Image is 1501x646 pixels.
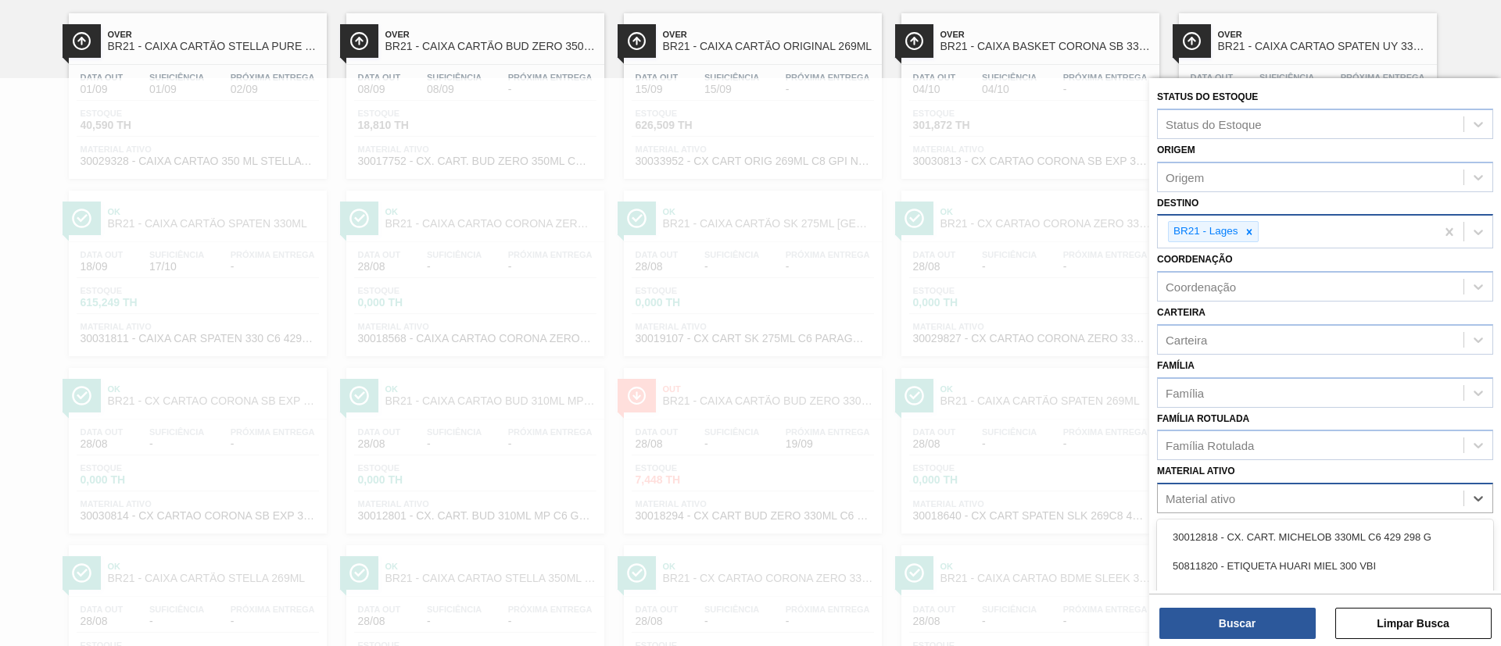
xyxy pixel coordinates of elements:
[627,31,647,51] img: Ícone
[385,41,596,52] span: BR21 - CAIXA CARTÃO BUD ZERO 350ML SLEEK
[612,2,890,179] a: ÍconeOverBR21 - CAIXA CARTÃO ORIGINAL 269MLData out15/09Suficiência15/09Próxima Entrega-Estoque62...
[81,73,124,82] span: Data out
[1157,198,1198,209] label: Destino
[1157,145,1195,155] label: Origem
[108,41,319,52] span: BR21 - CAIXA CARTÃO STELLA PURE GOLD 350ML
[1157,523,1493,551] div: 30012818 - CX. CART. MICHELOB 330ML C6 429 298 G
[704,73,759,82] span: Suficiência
[72,31,91,51] img: Ícone
[1166,117,1262,130] div: Status do Estoque
[1157,360,1195,371] label: Família
[913,73,956,82] span: Data out
[1167,2,1445,179] a: ÍconeOverBR21 - CAIXA CARTAO SPATEN UY 330 C6Data out07/10Suficiência07/10Próxima Entrega-Estoque...
[1259,73,1314,82] span: Suficiência
[1166,170,1204,184] div: Origem
[1166,386,1204,399] div: Família
[335,2,612,179] a: ÍconeOverBR21 - CAIXA CARTÃO BUD ZERO 350ML SLEEKData out08/09Suficiência08/09Próxima Entrega-Est...
[231,73,315,82] span: Próxima Entrega
[508,73,593,82] span: Próxima Entrega
[349,31,369,51] img: Ícone
[1157,580,1493,609] div: 30004352 - ETIQUETA ROXO 2593C MEIO CORTE LINER
[1191,73,1234,82] span: Data out
[1157,254,1233,265] label: Coordenação
[890,2,1167,179] a: ÍconeOverBR21 - CAIXA BASKET CORONA SB 330ML EXPData out04/10Suficiência04/10Próxima Entrega-Esto...
[1218,41,1429,52] span: BR21 - CAIXA CARTAO SPATEN UY 330 C6
[1166,280,1236,294] div: Coordenação
[940,30,1152,39] span: Over
[1157,307,1205,318] label: Carteira
[385,30,596,39] span: Over
[57,2,335,179] a: ÍconeOverBR21 - CAIXA CARTÃO STELLA PURE GOLD 350MLData out01/09Suficiência01/09Próxima Entrega02...
[1166,439,1254,452] div: Família Rotulada
[636,73,679,82] span: Data out
[663,30,874,39] span: Over
[1169,222,1241,241] div: BR21 - Lages
[1157,551,1493,580] div: 50811820 - ETIQUETA HUARI MIEL 300 VBI
[1157,466,1235,476] label: Material ativo
[1166,492,1235,505] div: Material ativo
[1166,333,1207,346] div: Carteira
[108,30,319,39] span: Over
[982,73,1037,82] span: Suficiência
[1157,413,1249,424] label: Família Rotulada
[940,41,1152,52] span: BR21 - CAIXA BASKET CORONA SB 330ML EXP
[1218,30,1429,39] span: Over
[786,73,870,82] span: Próxima Entrega
[149,73,204,82] span: Suficiência
[663,41,874,52] span: BR21 - CAIXA CARTÃO ORIGINAL 269ML
[1182,31,1202,51] img: Ícone
[905,31,924,51] img: Ícone
[1341,73,1425,82] span: Próxima Entrega
[1063,73,1148,82] span: Próxima Entrega
[358,73,401,82] span: Data out
[427,73,482,82] span: Suficiência
[1157,91,1258,102] label: Status do Estoque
